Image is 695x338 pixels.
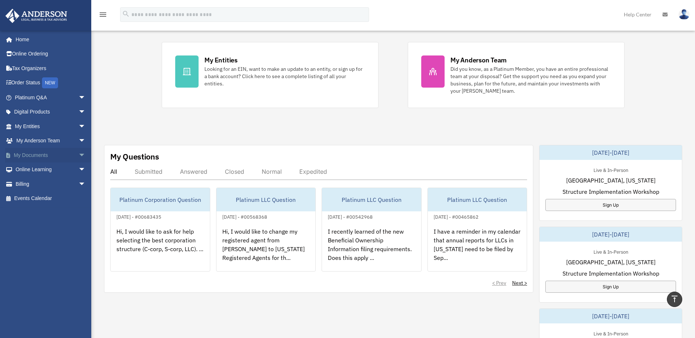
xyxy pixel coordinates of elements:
div: Did you know, as a Platinum Member, you have an entire professional team at your disposal? Get th... [450,65,611,95]
div: [DATE]-[DATE] [540,309,682,323]
div: [DATE] - #00465862 [428,212,484,220]
a: My Anderson Teamarrow_drop_down [5,134,97,148]
a: vertical_align_top [667,292,682,307]
a: Events Calendar [5,191,97,206]
div: I recently learned of the new Beneficial Ownership Information filing requirements. Does this app... [322,221,421,278]
div: Live & In-Person [588,166,634,173]
div: Submitted [135,168,162,175]
div: My Anderson Team [450,55,507,65]
span: [GEOGRAPHIC_DATA], [US_STATE] [566,176,656,185]
a: Next > [512,279,527,287]
div: Live & In-Person [588,247,634,255]
a: My Entitiesarrow_drop_down [5,119,97,134]
span: Structure Implementation Workshop [562,269,659,278]
div: Normal [262,168,282,175]
a: My Entities Looking for an EIN, want to make an update to an entity, or sign up for a bank accoun... [162,42,379,108]
div: I have a reminder in my calendar that annual reports for LLCs in [US_STATE] need to be filed by S... [428,221,527,278]
a: Online Ordering [5,47,97,61]
a: Home [5,32,93,47]
span: arrow_drop_down [78,105,93,120]
div: [DATE] - #00568368 [216,212,273,220]
a: Platinum LLC Question[DATE] - #00542968I recently learned of the new Beneficial Ownership Informa... [322,188,422,272]
a: Billingarrow_drop_down [5,177,97,191]
div: My Entities [204,55,237,65]
img: User Pic [679,9,690,20]
a: My Anderson Team Did you know, as a Platinum Member, you have an entire professional team at your... [408,42,625,108]
div: Hi, I would like to ask for help selecting the best corporation structure (C-corp, S-corp, LLC). ... [111,221,210,278]
i: menu [99,10,107,19]
a: Platinum Corporation Question[DATE] - #00683435Hi, I would like to ask for help selecting the bes... [110,188,210,272]
div: Expedited [299,168,327,175]
span: Structure Implementation Workshop [562,187,659,196]
a: Online Learningarrow_drop_down [5,162,97,177]
div: All [110,168,117,175]
span: arrow_drop_down [78,148,93,163]
a: Sign Up [545,281,676,293]
a: Platinum LLC Question[DATE] - #00465862I have a reminder in my calendar that annual reports for L... [427,188,527,272]
span: arrow_drop_down [78,134,93,149]
a: Tax Organizers [5,61,97,76]
span: [GEOGRAPHIC_DATA], [US_STATE] [566,258,656,266]
img: Anderson Advisors Platinum Portal [3,9,69,23]
div: [DATE]-[DATE] [540,227,682,242]
i: search [122,10,130,18]
div: Looking for an EIN, want to make an update to an entity, or sign up for a bank account? Click her... [204,65,365,87]
div: Answered [180,168,207,175]
a: menu [99,13,107,19]
span: arrow_drop_down [78,90,93,105]
a: Digital Productsarrow_drop_down [5,105,97,119]
a: Platinum Q&Aarrow_drop_down [5,90,97,105]
span: arrow_drop_down [78,119,93,134]
a: Platinum LLC Question[DATE] - #00568368Hi, I would like to change my registered agent from [PERSO... [216,188,316,272]
div: [DATE]-[DATE] [540,145,682,160]
div: NEW [42,77,58,88]
span: arrow_drop_down [78,162,93,177]
div: Platinum LLC Question [216,188,316,211]
div: Hi, I would like to change my registered agent from [PERSON_NAME] to [US_STATE] Registered Agents... [216,221,316,278]
div: Live & In-Person [588,329,634,337]
div: Closed [225,168,244,175]
a: Order StatusNEW [5,76,97,91]
div: [DATE] - #00683435 [111,212,167,220]
div: Platinum LLC Question [428,188,527,211]
span: arrow_drop_down [78,177,93,192]
div: Platinum LLC Question [322,188,421,211]
div: [DATE] - #00542968 [322,212,379,220]
div: Platinum Corporation Question [111,188,210,211]
a: My Documentsarrow_drop_down [5,148,97,162]
a: Sign Up [545,199,676,211]
div: My Questions [110,151,159,162]
i: vertical_align_top [670,295,679,303]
